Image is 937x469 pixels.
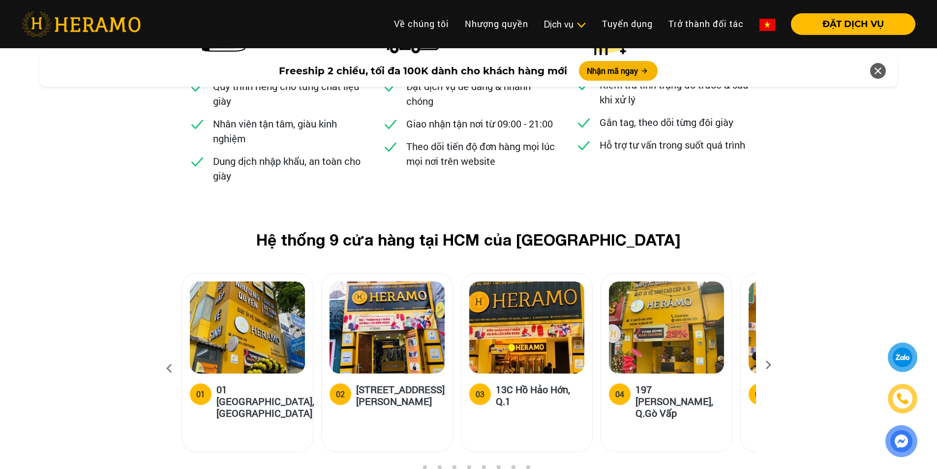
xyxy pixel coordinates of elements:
img: checked.svg [189,116,205,132]
p: Quy trình riêng cho từng chất liệu giày [213,79,362,108]
span: Freeship 2 chiều, tối đa 100K dành cho khách hàng mới [279,63,567,78]
p: Hỗ trợ tư vấn trong suốt quá trình [600,137,745,152]
div: Dịch vụ [544,18,586,31]
h5: 197 [PERSON_NAME], Q.Gò Vấp [635,383,724,419]
img: heramo-logo.png [22,11,141,37]
a: Nhượng quyền [457,13,536,34]
img: checked.svg [576,115,592,130]
a: phone-icon [889,385,916,412]
div: 05 [755,388,764,400]
h5: 01 [GEOGRAPHIC_DATA], [GEOGRAPHIC_DATA] [216,383,314,419]
img: checked.svg [383,139,398,155]
div: 04 [615,388,624,400]
img: heramo-18a-71-nguyen-thi-minh-khai-quan-1 [330,281,445,374]
div: 02 [336,388,345,400]
img: heramo-01-truong-son-quan-tan-binh [190,281,305,374]
h2: Hệ thống 9 cửa hàng tại HCM của [GEOGRAPHIC_DATA] [197,230,740,249]
p: Gắn tag, theo dõi từng đôi giày [600,115,733,129]
h5: [STREET_ADDRESS][PERSON_NAME] [356,383,445,407]
p: Theo dõi tiến độ đơn hàng mọi lúc mọi nơi trên website [406,139,555,168]
img: subToggleIcon [576,20,586,30]
a: Về chúng tôi [386,13,457,34]
img: heramo-13c-ho-hao-hon-quan-1 [469,281,584,374]
div: 03 [476,388,484,400]
a: Tuyển dụng [594,13,661,34]
a: ĐẶT DỊCH VỤ [783,20,915,29]
img: checked.svg [383,116,398,132]
p: Dung dịch nhập khẩu, an toàn cho giày [213,154,362,183]
h5: 13C Hồ Hảo Hớn, Q.1 [496,383,584,407]
div: 01 [196,388,205,400]
a: Trở thành đối tác [661,13,752,34]
p: Nhân viên tận tâm, giàu kinh nghiệm [213,116,362,146]
img: checked.svg [189,154,205,169]
img: vn-flag.png [759,19,775,31]
button: Nhận mã ngay [579,61,658,81]
img: heramo-197-nguyen-van-luong [609,281,724,374]
p: Đặt dịch vụ dễ dàng & nhanh chóng [406,79,555,108]
img: phone-icon [895,392,909,406]
img: checked.svg [576,137,592,153]
img: heramo-179b-duong-3-thang-2-phuong-11-quan-10 [749,281,864,374]
button: ĐẶT DỊCH VỤ [791,13,915,35]
p: Giao nhận tận nơi từ 09:00 - 21:00 [406,116,553,131]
